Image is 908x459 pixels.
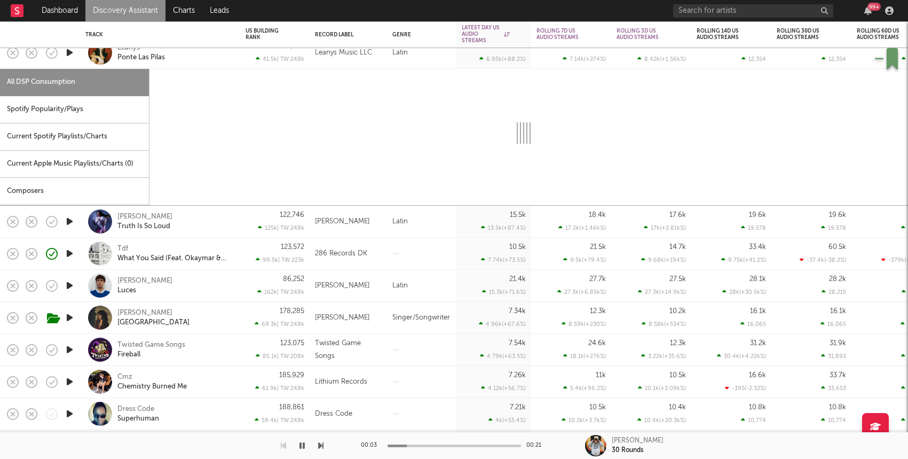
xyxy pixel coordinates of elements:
div: 17k ( +2.81k % ) [644,224,686,231]
div: 123,572 [281,244,304,251]
div: 30 Rounds [612,446,643,455]
div: 10.5k [669,372,686,379]
div: 14.7k [669,244,686,251]
div: 27.3k ( +14.9k % ) [638,289,686,295]
div: 10,774 [821,417,846,424]
div: 122,746 [280,212,304,219]
div: 18.1k ( +276 % ) [563,353,606,360]
div: 19.6k [829,212,846,219]
div: 10.1k ( +3.09k % ) [638,385,686,392]
div: Singer/Songwriter [387,302,456,334]
div: 00:03 [361,439,382,452]
div: Dress Code [117,404,154,414]
div: 59.4k | TW: 248k [246,417,304,424]
div: 8.42k ( +1.56k % ) [637,56,686,63]
div: Truth Is So Loud [117,222,170,231]
div: 33.7k [830,372,846,379]
div: 12,354 [741,56,766,63]
div: 17.6k [669,212,686,219]
div: 6.95k ( +88.2 % ) [479,56,526,63]
div: 10.8k [829,404,846,411]
div: Latin [387,270,456,302]
a: What You Said (Feat. Okaymar & 1oneam) [117,254,232,263]
div: [PERSON_NAME] [315,312,370,324]
div: 85.1k | TW: 208k [246,353,304,360]
div: 31,892 [821,353,846,360]
div: 15.3k ( +71.6 % ) [482,289,526,295]
div: Fireball [117,350,140,360]
div: Lithium Records [315,376,367,388]
div: 16,065 [820,321,846,328]
div: 7.26k [509,372,526,379]
div: 4k ( +55.4 % ) [488,417,526,424]
div: 3.22k ( +35.6 % ) [641,353,686,360]
div: 99 + [867,3,881,11]
div: 286 Records DK [315,247,367,260]
div: 7.14k ( +274 % ) [563,56,606,63]
div: 9.68k ( +194 % ) [641,256,686,263]
div: [PERSON_NAME] [612,436,664,446]
input: Search for artists [673,4,833,18]
div: Twisted Game Songs [315,337,382,363]
div: Rolling 14D US Audio Streams [697,28,750,41]
div: 10.4k [669,404,686,411]
a: Chemistry Burned Me [117,382,187,392]
div: 10.5k [589,404,606,411]
a: [PERSON_NAME] [117,212,172,222]
div: 11k [596,372,606,379]
div: 41.5k | TW: 248k [246,56,304,63]
div: 4.79k ( +63.5 % ) [480,353,526,360]
div: 10.8k [749,404,766,411]
button: 99+ [864,6,872,15]
div: 9.5k ( +79.4 % ) [563,256,606,263]
div: 10.2k ( +3.7k % ) [562,417,606,424]
div: 21.4k [509,276,526,283]
div: 12.3k [670,340,686,347]
div: 61.9k | TW: 248k [246,385,304,392]
div: 8.59k ( +230 % ) [562,321,606,328]
div: 60.5k [828,244,846,251]
div: US Building Rank [246,28,288,41]
a: Superhuman [117,414,159,424]
div: 24.6k [588,340,606,347]
div: [GEOGRAPHIC_DATA] [117,318,190,328]
div: Dress Code [315,408,352,421]
div: 7.21k [510,404,526,411]
a: Tdf [117,244,128,254]
div: 9.75k ( +41.2 % ) [721,256,766,263]
div: 30.4k ( +4.22k % ) [717,353,766,360]
div: Rolling 3D US Audio Streams [617,28,670,41]
div: 31.2k [750,340,766,347]
div: 86,252 [283,276,304,283]
div: 33.4k [749,244,766,251]
div: 12.3k [590,308,606,315]
a: [PERSON_NAME] [117,276,172,286]
div: 16,065 [740,321,766,328]
div: Rolling 7D US Audio Streams [536,28,590,41]
div: Twisted Game Songs [117,340,185,350]
div: 10.4k ( +20.3k % ) [637,417,686,424]
div: Leanys Music LLC [315,46,372,59]
div: 99.5k | TW: 223k [246,256,304,263]
div: 27.7k [589,276,606,283]
div: 19.6k [749,212,766,219]
div: 7.74k ( +73.5 % ) [481,256,526,263]
div: 4.96k ( +67.6 % ) [479,321,526,328]
div: [PERSON_NAME] [315,279,370,292]
div: 28,215 [822,289,846,295]
div: 16.1k [750,308,766,315]
div: 27.5k [669,276,686,283]
a: Cmz [117,372,132,382]
div: 18.4k [589,212,606,219]
div: Record Label [315,32,366,38]
a: [PERSON_NAME] [117,308,172,318]
div: Ponte Las Pilas [117,53,165,63]
div: 69.3k | TW: 248k [246,321,304,328]
div: 188,861 [279,404,304,411]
